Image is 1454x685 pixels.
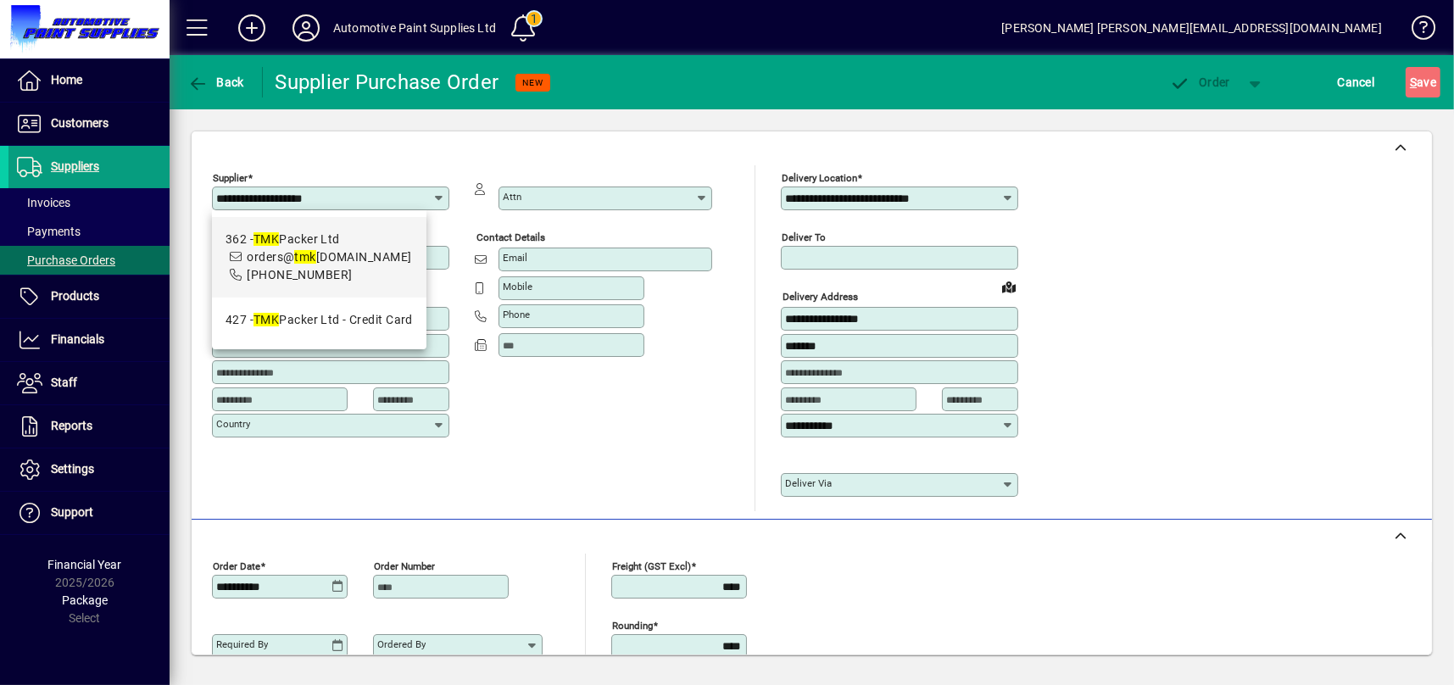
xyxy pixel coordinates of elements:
[279,13,333,43] button: Profile
[8,103,170,145] a: Customers
[8,217,170,246] a: Payments
[187,75,244,89] span: Back
[213,231,263,243] mat-label: Order from
[51,332,104,346] span: Financials
[612,619,653,631] mat-label: Rounding
[8,448,170,491] a: Settings
[503,281,532,292] mat-label: Mobile
[51,73,82,86] span: Home
[170,67,263,97] app-page-header-button: Back
[8,492,170,534] a: Support
[1001,14,1382,42] div: [PERSON_NAME] [PERSON_NAME][EMAIL_ADDRESS][DOMAIN_NAME]
[276,69,499,96] div: Supplier Purchase Order
[333,14,496,42] div: Automotive Paint Supplies Ltd
[216,638,268,650] mat-label: Required by
[51,419,92,432] span: Reports
[1338,69,1375,96] span: Cancel
[8,319,170,361] a: Financials
[785,477,832,489] mat-label: Deliver via
[51,289,99,303] span: Products
[62,593,108,607] span: Package
[213,560,260,571] mat-label: Order date
[612,560,691,571] mat-label: Freight (GST excl)
[225,13,279,43] button: Add
[17,225,81,238] span: Payments
[8,276,170,318] a: Products
[216,418,250,430] mat-label: Country
[503,252,527,264] mat-label: Email
[8,246,170,275] a: Purchase Orders
[8,59,170,102] a: Home
[1399,3,1433,58] a: Knowledge Base
[1162,67,1239,97] button: Order
[1334,67,1379,97] button: Cancel
[1170,75,1230,89] span: Order
[8,405,170,448] a: Reports
[522,77,543,88] span: NEW
[1410,75,1417,89] span: S
[8,362,170,404] a: Staff
[782,172,857,184] mat-label: Delivery Location
[51,116,109,130] span: Customers
[17,196,70,209] span: Invoices
[213,172,248,184] mat-label: Supplier
[1406,67,1440,97] button: Save
[995,273,1022,300] a: View on map
[48,558,122,571] span: Financial Year
[51,376,77,389] span: Staff
[51,462,94,476] span: Settings
[377,638,426,650] mat-label: Ordered by
[8,188,170,217] a: Invoices
[1410,69,1436,96] span: ave
[782,231,826,243] mat-label: Deliver To
[51,159,99,173] span: Suppliers
[183,67,248,97] button: Back
[51,505,93,519] span: Support
[503,191,521,203] mat-label: Attn
[374,560,435,571] mat-label: Order number
[17,253,115,267] span: Purchase Orders
[503,309,530,320] mat-label: Phone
